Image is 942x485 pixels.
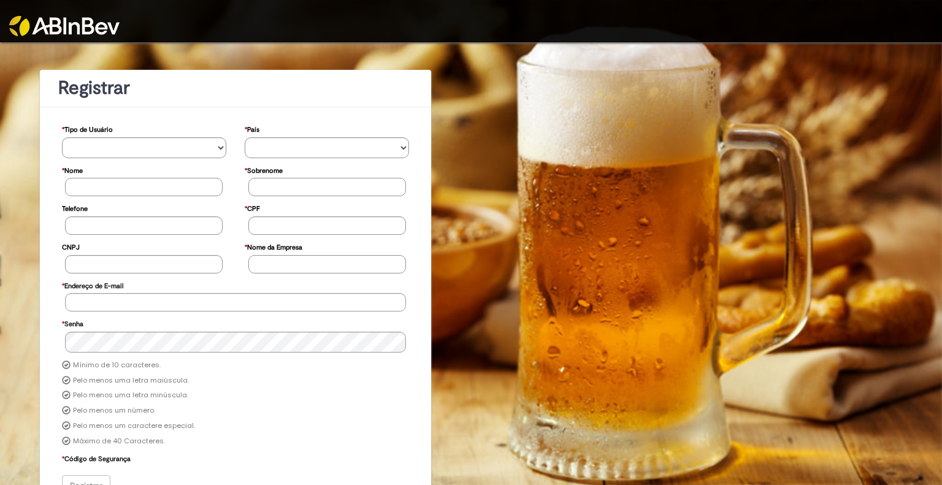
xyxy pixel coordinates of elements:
label: Máximo de 40 Caracteres. [73,437,165,446]
label: Sobrenome [245,161,283,178]
label: Mínimo de 10 caracteres. [73,361,161,370]
label: Código de Segurança [62,449,131,467]
label: Senha [62,314,83,332]
label: Tipo de Usuário [62,120,113,137]
label: Pelo menos um número. [73,406,155,416]
label: CNPJ [62,237,80,255]
img: ABInbev-white.png [9,16,120,36]
label: CPF [245,199,260,216]
label: Nome da Empresa [245,237,302,255]
label: Pelo menos um caractere especial. [73,421,195,431]
label: País [245,120,259,137]
h1: Registrar [58,78,413,98]
label: Telefone [62,199,88,216]
label: Endereço de E-mail [62,276,123,294]
label: Pelo menos uma letra maiúscula. [73,376,189,386]
label: Nome [62,161,83,178]
label: Pelo menos uma letra minúscula. [73,391,188,400]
